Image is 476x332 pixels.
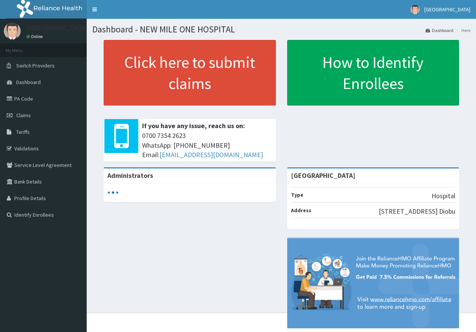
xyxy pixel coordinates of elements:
[432,191,455,201] p: Hospital
[291,171,355,180] strong: [GEOGRAPHIC_DATA]
[107,171,153,180] b: Administrators
[425,27,453,34] a: Dashboard
[291,191,303,198] b: Type
[287,238,459,328] img: provider-team-banner.png
[26,24,89,31] p: [GEOGRAPHIC_DATA]
[454,27,470,34] li: Here
[424,6,470,13] span: [GEOGRAPHIC_DATA]
[159,150,263,159] a: [EMAIL_ADDRESS][DOMAIN_NAME]
[16,62,55,69] span: Switch Providers
[142,131,272,160] span: 0700 7354 2623 WhatsApp: [PHONE_NUMBER] Email:
[142,121,245,130] b: If you have any issue, reach us on:
[410,5,420,14] img: User Image
[16,112,31,119] span: Claims
[92,24,470,34] h1: Dashboard - NEW MILE ONE HOSPITAL
[104,40,276,106] a: Click here to submit claims
[287,40,459,106] a: How to Identify Enrollees
[16,129,30,135] span: Tariffs
[26,34,44,39] a: Online
[107,187,119,198] svg: audio-loading
[4,23,21,40] img: User Image
[291,207,311,214] b: Address
[379,207,455,216] p: [STREET_ADDRESS] Diobu
[16,79,41,86] span: Dashboard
